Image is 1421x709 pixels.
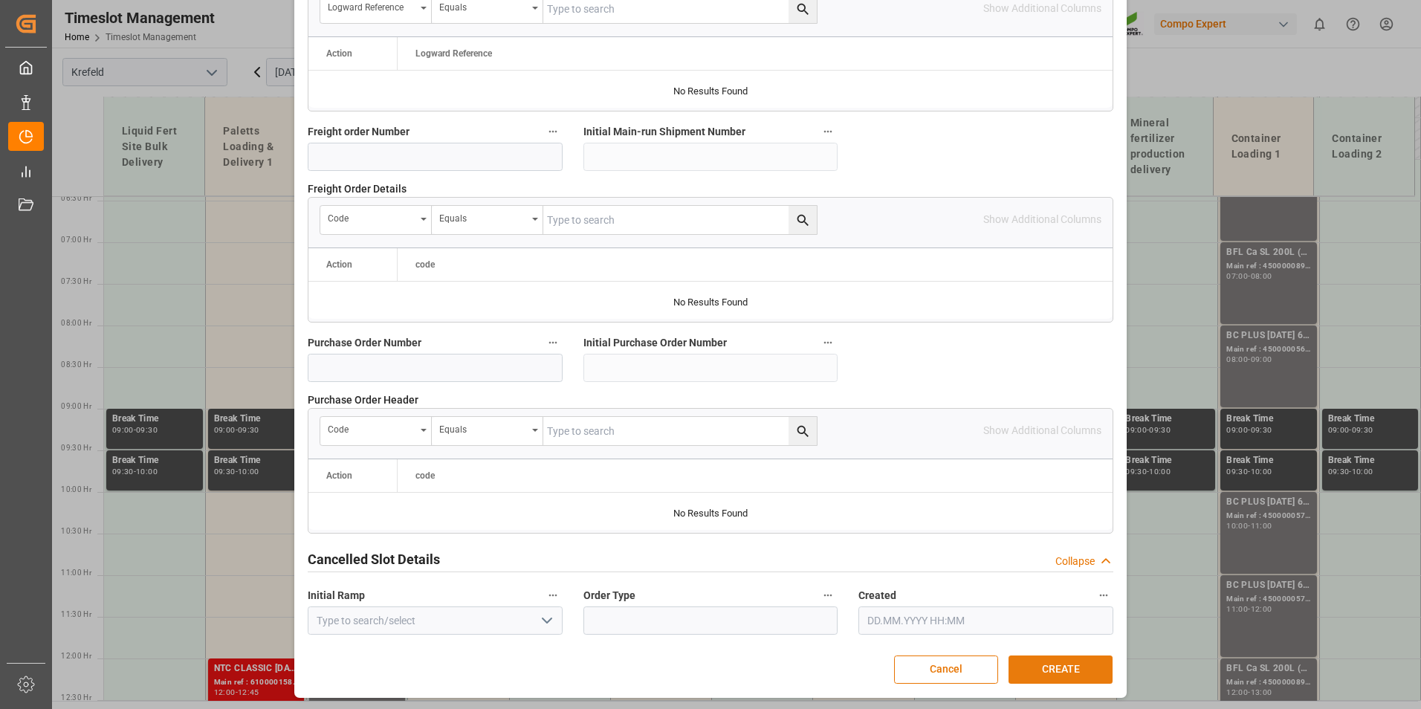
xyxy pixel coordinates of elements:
div: Action [326,259,352,270]
h2: Cancelled Slot Details [308,549,440,569]
span: Initial Purchase Order Number [583,335,727,351]
span: Order Type [583,588,635,603]
span: Freight order Number [308,124,410,140]
button: open menu [432,206,543,234]
button: open menu [432,417,543,445]
button: Created [1094,586,1113,605]
button: search button [789,417,817,445]
input: Type to search/select [308,606,563,635]
button: Initial Main-run Shipment Number [818,122,838,141]
div: code [328,208,415,225]
button: open menu [320,417,432,445]
div: Equals [439,208,527,225]
span: Freight Order Details [308,181,407,197]
button: open menu [534,609,557,632]
span: Purchase Order Number [308,335,421,351]
button: Freight order Number [543,122,563,141]
button: CREATE [1009,655,1113,684]
button: Initial Purchase Order Number [818,333,838,352]
button: search button [789,206,817,234]
span: code [415,470,435,481]
div: Equals [439,419,527,436]
span: Logward Reference [415,48,492,59]
span: Purchase Order Header [308,392,418,408]
span: Created [858,588,896,603]
button: Purchase Order Number [543,333,563,352]
div: code [328,419,415,436]
span: Initial Ramp [308,588,365,603]
span: code [415,259,435,270]
button: open menu [320,206,432,234]
input: Type to search [543,206,817,234]
button: Order Type [818,586,838,605]
div: Action [326,48,352,59]
div: Action [326,470,352,481]
div: Collapse [1055,554,1095,569]
button: Initial Ramp [543,586,563,605]
span: Initial Main-run Shipment Number [583,124,745,140]
button: Cancel [894,655,998,684]
input: Type to search [543,417,817,445]
input: DD.MM.YYYY HH:MM [858,606,1113,635]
